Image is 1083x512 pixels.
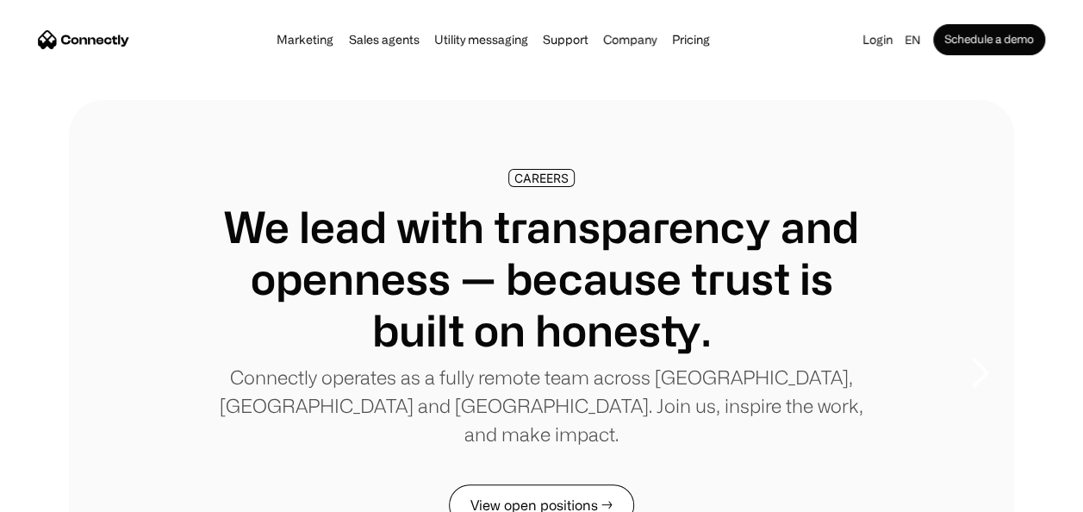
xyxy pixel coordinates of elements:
a: Support [538,33,594,47]
h1: We lead with transparency and openness — because trust is built on honesty. [207,201,876,356]
a: Schedule a demo [933,24,1045,55]
a: Login [857,28,898,52]
p: Connectly operates as a fully remote team across [GEOGRAPHIC_DATA], [GEOGRAPHIC_DATA] and [GEOGRA... [207,363,876,448]
a: home [38,27,129,53]
a: Pricing [667,33,715,47]
ul: Language list [34,482,103,506]
div: en [898,28,933,52]
a: Sales agents [343,33,424,47]
div: CAREERS [514,172,569,184]
div: next slide [945,287,1014,459]
div: Company [598,28,662,52]
a: Utility messaging [429,33,533,47]
div: en [905,28,920,52]
div: Company [603,28,657,52]
aside: Language selected: English [17,480,103,506]
a: Marketing [271,33,339,47]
